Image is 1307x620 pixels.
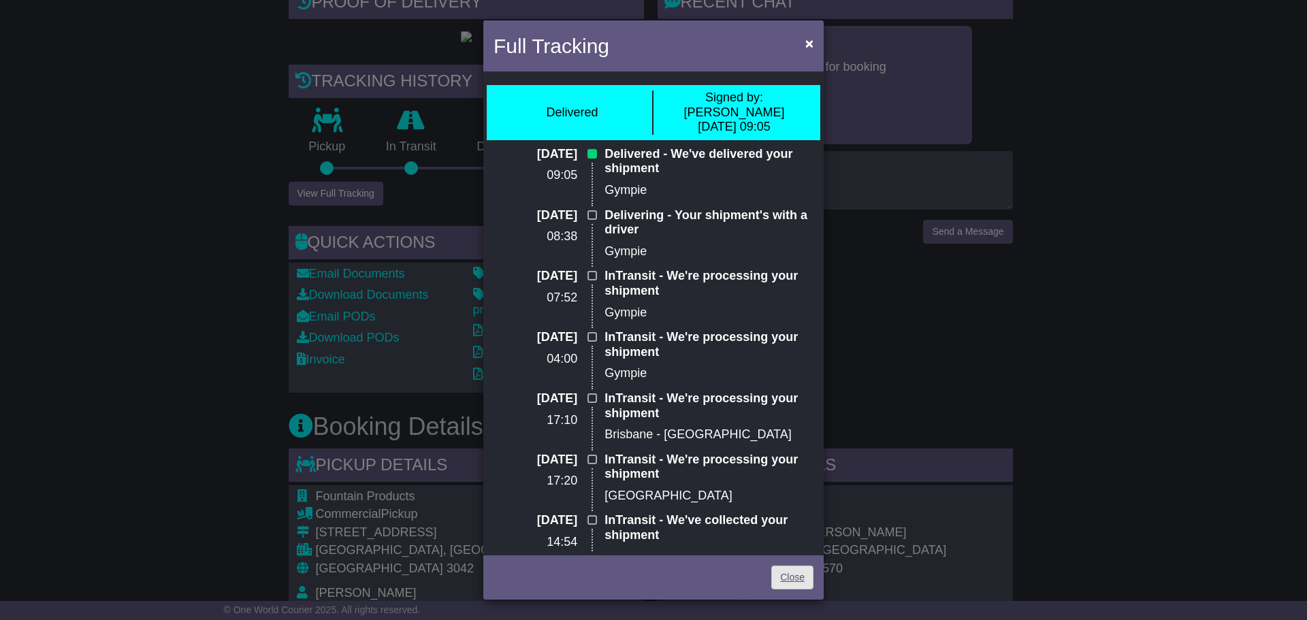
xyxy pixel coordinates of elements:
p: Gympie [604,366,813,381]
p: 17:10 [494,413,577,428]
p: Delivered - We've delivered your shipment [604,147,813,176]
p: [DATE] [494,208,577,223]
p: InTransit - We've collected your shipment [604,513,813,542]
h4: Full Tracking [494,31,609,61]
p: Gympie [604,306,813,321]
p: InTransit - We're processing your shipment [604,330,813,359]
p: Gympie [604,244,813,259]
p: [DATE] [494,513,577,528]
p: 08:38 [494,229,577,244]
p: 14:54 [494,535,577,550]
p: 17:20 [494,474,577,489]
p: [DATE] [494,453,577,468]
p: Delivering - Your shipment's with a driver [604,208,813,238]
p: [DATE] [494,391,577,406]
p: [DATE] [494,269,577,284]
p: InTransit - We're processing your shipment [604,391,813,421]
p: [DATE] [494,330,577,345]
a: Close [771,566,813,589]
p: Brisbane - [GEOGRAPHIC_DATA] [604,427,813,442]
p: InTransit - We're processing your shipment [604,269,813,298]
div: [PERSON_NAME] [DATE] 09:05 [660,91,808,135]
p: 09:05 [494,168,577,183]
span: Signed by: [705,91,763,104]
p: InTransit - We're processing your shipment [604,453,813,482]
p: [GEOGRAPHIC_DATA] [604,550,813,565]
p: [GEOGRAPHIC_DATA] [604,489,813,504]
span: × [805,35,813,51]
p: 04:00 [494,352,577,367]
p: 07:52 [494,291,577,306]
p: [DATE] [494,147,577,162]
button: Close [798,29,820,57]
div: Delivered [546,105,598,120]
p: Gympie [604,183,813,198]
